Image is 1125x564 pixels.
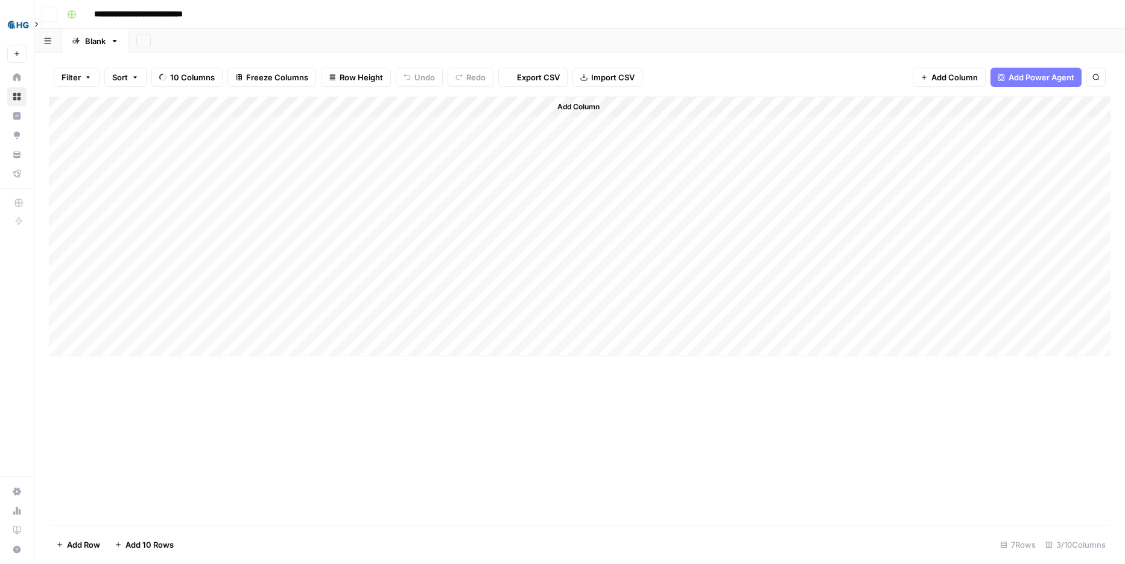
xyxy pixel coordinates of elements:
div: 7 Rows [995,535,1041,554]
span: Add 10 Rows [125,539,174,551]
span: Add Power Agent [1009,71,1074,83]
button: Undo [396,68,443,87]
span: Add Column [931,71,978,83]
a: Opportunities [7,126,27,145]
button: Add Column [542,99,604,115]
button: Help + Support [7,540,27,559]
button: Add Row [49,535,107,554]
a: Blank [62,29,129,53]
a: Browse [7,87,27,106]
img: HG Insights Logo [7,14,29,36]
span: Add Row [67,539,100,551]
a: Home [7,68,27,87]
a: Flightpath [7,164,27,184]
a: Learning Hub [7,521,27,540]
span: Undo [414,71,435,83]
span: Row Height [340,71,383,83]
span: Add Column [557,101,600,112]
button: Row Height [321,68,391,87]
a: Your Data [7,145,27,164]
button: Sort [104,68,147,87]
span: 10 Columns [170,71,215,83]
span: Filter [62,71,81,83]
span: Redo [466,71,486,83]
span: Freeze Columns [246,71,308,83]
button: 10 Columns [151,68,223,87]
button: Workspace: HG Insights [7,10,27,40]
a: Insights [7,106,27,126]
button: Redo [448,68,493,87]
span: Export CSV [517,71,560,83]
a: Settings [7,482,27,501]
button: Freeze Columns [227,68,316,87]
button: Add 10 Rows [107,535,181,554]
button: Export CSV [498,68,568,87]
button: Add Power Agent [990,68,1082,87]
div: Blank [85,35,106,47]
span: Sort [112,71,128,83]
span: Import CSV [591,71,635,83]
div: 3/10 Columns [1041,535,1111,554]
button: Add Column [913,68,986,87]
button: Import CSV [572,68,642,87]
a: Usage [7,501,27,521]
button: Filter [54,68,100,87]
